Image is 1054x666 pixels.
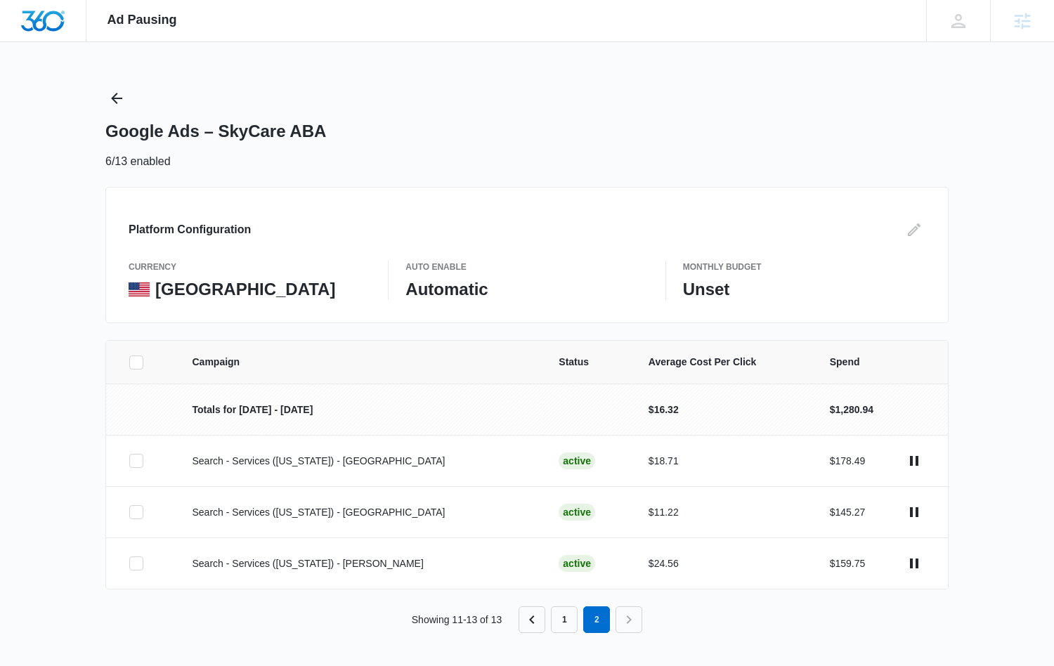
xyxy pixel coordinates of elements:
button: actions.pause [903,552,925,575]
p: Search - Services ([US_STATE]) - [PERSON_NAME] [193,556,526,571]
img: tab_domain_overview_orange.svg [38,81,49,93]
div: Domain: [DOMAIN_NAME] [37,37,155,48]
span: Average Cost Per Click [649,355,796,370]
p: Totals for [DATE] - [DATE] [193,403,526,417]
p: $1,280.94 [830,403,873,417]
em: 2 [583,606,610,633]
p: Unset [683,279,925,300]
p: $16.32 [649,403,796,417]
p: $145.27 [830,505,866,520]
div: Active [559,452,595,469]
p: $11.22 [649,505,796,520]
span: Campaign [193,355,526,370]
span: Ad Pausing [108,13,177,27]
span: Status [559,355,615,370]
img: United States [129,282,150,296]
a: Previous Page [519,606,545,633]
button: Edit [903,218,925,241]
img: logo_orange.svg [22,22,34,34]
div: Keywords by Traffic [155,83,237,92]
img: tab_keywords_by_traffic_grey.svg [140,81,151,93]
p: currency [129,261,371,273]
p: Search - Services ([US_STATE]) - [GEOGRAPHIC_DATA] [193,505,526,520]
button: actions.pause [903,450,925,472]
div: Active [559,555,595,572]
p: 6/13 enabled [105,153,171,170]
h1: Google Ads – SkyCare ABA [105,121,326,142]
p: Search - Services ([US_STATE]) - [GEOGRAPHIC_DATA] [193,454,526,469]
p: Auto Enable [405,261,648,273]
nav: Pagination [519,606,642,633]
p: $18.71 [649,454,796,469]
p: Automatic [405,279,648,300]
img: website_grey.svg [22,37,34,48]
p: $178.49 [830,454,866,469]
a: Page 1 [551,606,578,633]
div: Active [559,504,595,521]
h3: Platform Configuration [129,221,251,238]
p: Monthly Budget [683,261,925,273]
p: Showing 11-13 of 13 [412,613,502,627]
p: $24.56 [649,556,796,571]
p: $159.75 [830,556,866,571]
p: [GEOGRAPHIC_DATA] [155,279,335,300]
div: Domain Overview [53,83,126,92]
button: Back [105,87,128,110]
div: v 4.0.25 [39,22,69,34]
button: actions.pause [903,501,925,523]
span: Spend [830,355,925,370]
